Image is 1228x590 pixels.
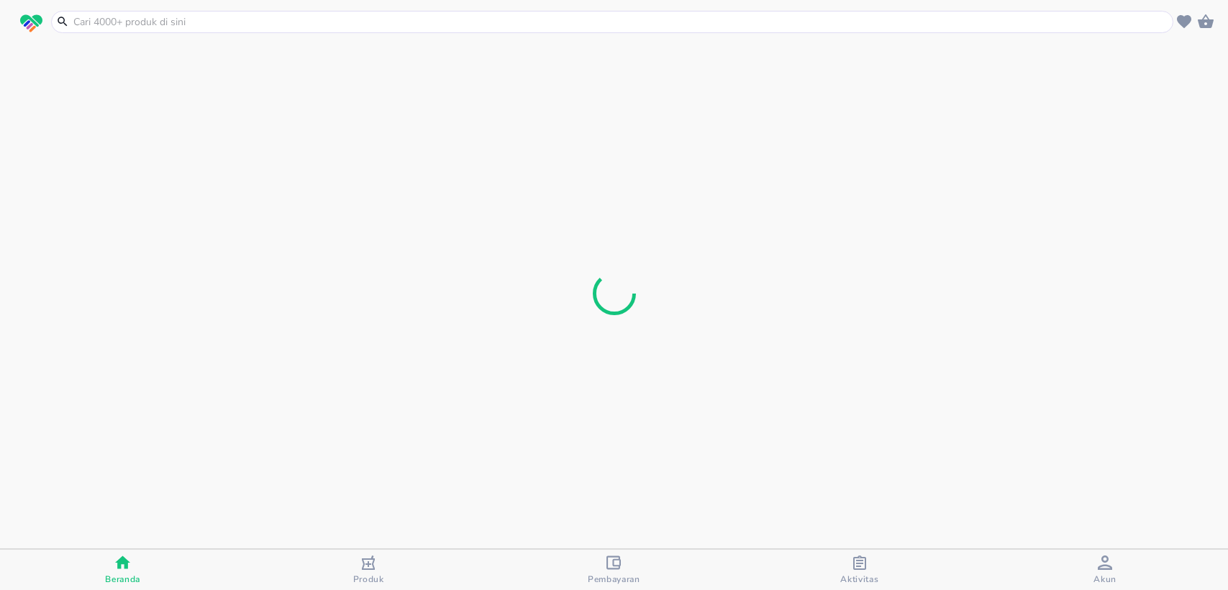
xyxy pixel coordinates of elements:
[840,573,878,585] span: Aktivitas
[737,550,982,590] button: Aktivitas
[983,550,1228,590] button: Akun
[353,573,384,585] span: Produk
[245,550,491,590] button: Produk
[105,573,140,585] span: Beranda
[588,573,640,585] span: Pembayaran
[1093,573,1116,585] span: Akun
[491,550,737,590] button: Pembayaran
[72,14,1170,29] input: Cari 4000+ produk di sini
[20,14,42,33] img: logo_swiperx_s.bd005f3b.svg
